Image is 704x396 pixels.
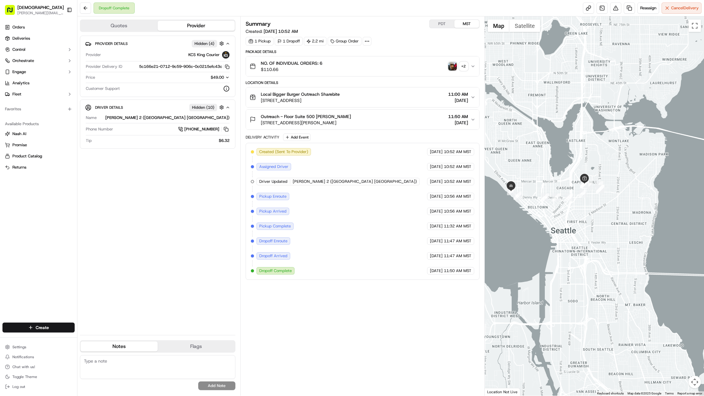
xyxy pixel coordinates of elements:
[2,119,75,129] div: Available Products
[85,38,230,49] button: Provider DetailsHidden (4)
[444,149,471,155] span: 10:52 AM MST
[50,87,102,99] a: 💻API Documentation
[662,2,702,14] button: CancelDelivery
[595,181,603,189] div: 3
[6,59,17,70] img: 1736555255976-a54dd68f-1ca7-489b-9aae-adbdc363a1c4
[430,238,443,244] span: [DATE]
[2,104,75,114] div: Favorites
[579,190,587,198] div: 17
[596,185,604,193] div: 5
[86,64,122,69] span: Provider Delivery ID
[5,165,72,170] a: Returns
[12,364,35,369] span: Chat with us!
[81,21,158,31] button: Quotes
[175,75,230,80] button: $49.00
[259,223,291,229] span: Pickup Complete
[211,75,224,80] span: $49.00
[444,164,471,169] span: 10:52 AM MST
[17,4,64,11] button: [DEMOGRAPHIC_DATA]
[509,20,540,32] button: Show satellite imagery
[246,135,279,140] div: Delivery Activity
[689,20,701,32] button: Toggle fullscreen view
[139,64,230,69] button: 5c166e21-0712-9c59-906c-0c0215efc43c
[246,80,479,85] div: Location Details
[430,223,443,229] span: [DATE]
[86,126,113,132] span: Phone Number
[6,25,113,35] p: Welcome 👋
[246,28,298,34] span: Created:
[12,47,25,52] span: Control
[59,90,99,96] span: API Documentation
[85,102,230,112] button: Driver DetailsHidden (10)
[580,180,588,188] div: 15
[459,62,468,71] div: + 2
[246,49,479,54] div: Package Details
[222,51,230,59] img: kcs-delivery.png
[486,388,507,396] img: Google
[5,142,72,148] a: Promise
[671,5,699,11] span: Cancel Delivery
[12,142,27,148] span: Promise
[2,372,75,381] button: Toggle Theme
[16,40,112,46] input: Got a question? Start typing here...
[2,67,75,77] button: Engage
[444,238,471,244] span: 11:47 AM MST
[444,253,471,259] span: 11:47 AM MST
[86,86,120,91] span: Customer Support
[95,41,128,46] span: Provider Details
[188,52,220,58] span: KCS King Courier
[12,354,34,359] span: Notifications
[454,20,479,28] button: MST
[12,374,37,379] span: Toggle Theme
[665,392,674,395] a: Terms (opens in new tab)
[259,268,292,274] span: Dropoff Complete
[444,223,471,229] span: 11:32 AM MST
[86,138,92,143] span: Tip
[195,41,214,46] span: Hidden ( 4 )
[430,20,454,28] button: PDT
[444,194,471,199] span: 10:56 AM MST
[105,61,113,68] button: Start new chat
[444,268,471,274] span: 11:50 AM MST
[541,193,549,201] div: 20
[17,11,64,15] button: [PERSON_NAME][EMAIL_ADDRESS][DOMAIN_NAME]
[430,179,443,184] span: [DATE]
[430,268,443,274] span: [DATE]
[52,90,57,95] div: 💻
[86,115,97,121] span: Name
[448,113,468,120] span: 11:50 AM
[640,5,656,11] span: Reassign
[430,253,443,259] span: [DATE]
[259,238,287,244] span: Dropoff Enroute
[485,388,520,396] div: Location Not Live
[507,187,515,195] div: 22
[261,60,322,66] span: NO. OF INDIVIDUAL ORDERS: 6
[261,120,351,126] span: [STREET_ADDRESS][PERSON_NAME]
[488,20,509,32] button: Show street map
[2,45,75,55] button: Control
[596,186,604,194] div: 6
[81,341,158,351] button: Notes
[261,97,340,103] span: [STREET_ADDRESS]
[158,21,235,31] button: Provider
[584,181,592,189] div: 7
[21,59,102,65] div: Start new chat
[12,131,26,137] span: Nash AI
[2,162,75,172] button: Returns
[12,69,26,75] span: Engage
[304,37,326,46] div: 2.2 mi
[192,40,225,47] button: Hidden (4)
[448,62,468,71] button: photo_proof_of_pickup image+2
[12,384,25,389] span: Log out
[275,37,303,46] div: 1 Dropoff
[283,134,311,141] button: Add Event
[192,105,214,110] span: Hidden ( 10 )
[689,376,701,388] button: Map camera controls
[6,90,11,95] div: 📗
[12,91,21,97] span: Fleet
[261,91,340,97] span: Local Bigger Burger Outreach Sharebite
[565,193,573,201] div: 18
[2,151,75,161] button: Product Catalog
[5,131,72,137] a: Nash AI
[448,120,468,126] span: [DATE]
